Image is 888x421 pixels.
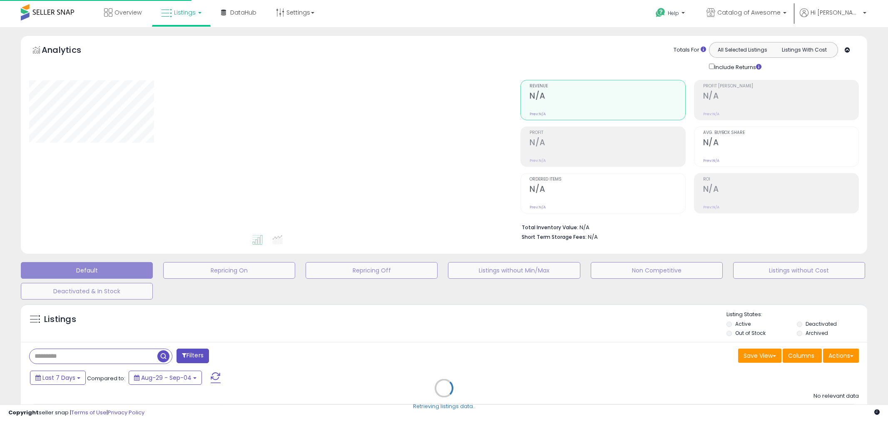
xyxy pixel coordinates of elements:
h2: N/A [703,138,858,149]
b: Short Term Storage Fees: [522,233,587,240]
span: Profit [530,131,685,135]
b: Total Inventory Value: [522,224,578,231]
h2: N/A [703,184,858,196]
h2: N/A [530,91,685,102]
i: Get Help [655,7,666,18]
button: Listings With Cost [773,45,835,55]
small: Prev: N/A [530,158,546,163]
span: Revenue [530,84,685,89]
small: Prev: N/A [530,205,546,210]
button: Deactivated & In Stock [21,283,153,300]
div: Include Returns [703,62,771,72]
span: DataHub [230,8,256,17]
strong: Copyright [8,409,39,416]
h2: N/A [530,184,685,196]
a: Help [649,1,693,27]
div: seller snap | | [8,409,144,417]
span: N/A [588,233,598,241]
button: All Selected Listings [711,45,774,55]
span: Profit [PERSON_NAME] [703,84,858,89]
a: Hi [PERSON_NAME] [800,8,866,27]
button: Listings without Cost [733,262,865,279]
div: Retrieving listings data.. [413,403,475,410]
span: Overview [114,8,142,17]
li: N/A [522,222,853,232]
button: Repricing On [163,262,295,279]
button: Non Competitive [591,262,723,279]
span: Avg. Buybox Share [703,131,858,135]
h2: N/A [703,91,858,102]
div: Totals For [674,46,706,54]
button: Default [21,262,153,279]
span: Listings [174,8,196,17]
h5: Analytics [42,44,97,58]
button: Listings without Min/Max [448,262,580,279]
button: Repricing Off [306,262,438,279]
span: Catalog of Awesome [717,8,781,17]
small: Prev: N/A [530,111,546,116]
small: Prev: N/A [703,205,719,210]
span: Ordered Items [530,177,685,182]
h2: N/A [530,138,685,149]
span: ROI [703,177,858,182]
small: Prev: N/A [703,158,719,163]
small: Prev: N/A [703,111,719,116]
span: Hi [PERSON_NAME] [811,8,861,17]
span: Help [668,10,679,17]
